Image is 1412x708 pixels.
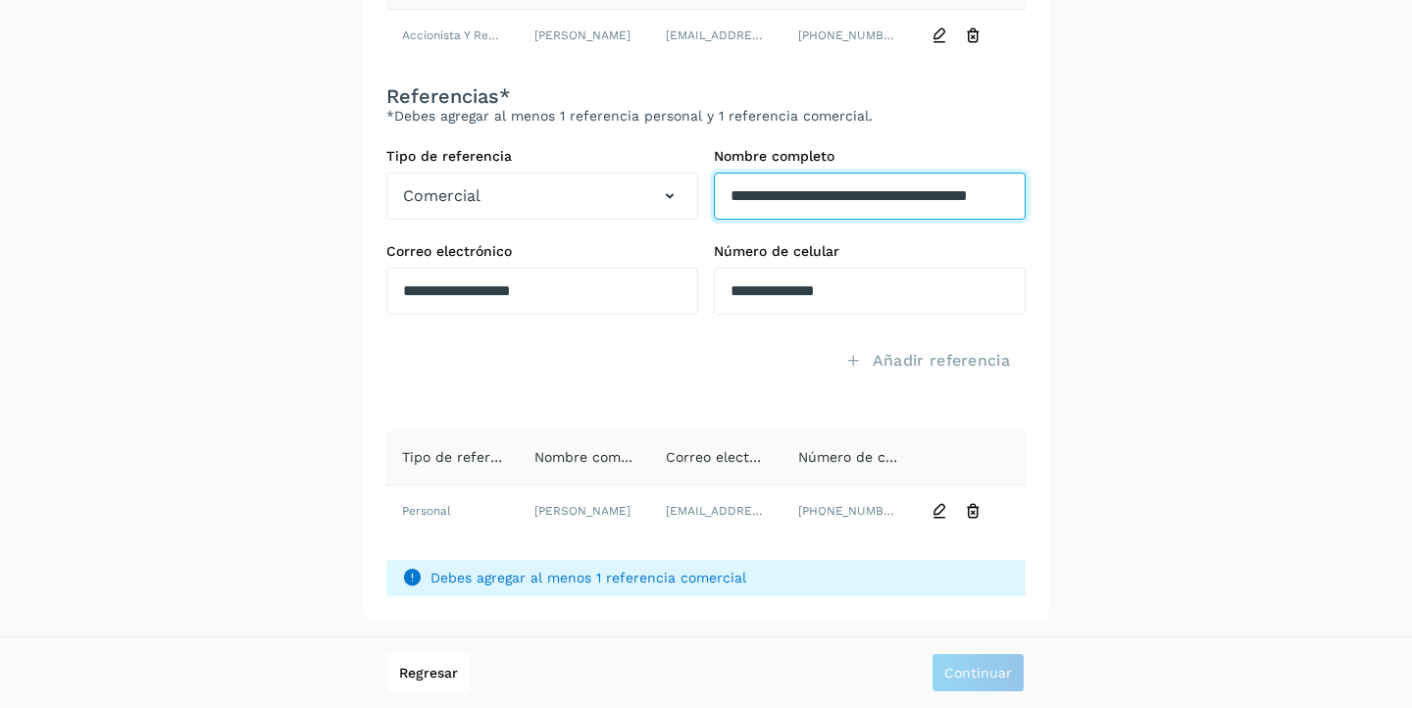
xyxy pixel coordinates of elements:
td: [EMAIL_ADDRESS][DOMAIN_NAME] [650,10,782,61]
button: Continuar [932,653,1025,692]
label: Tipo de referencia [386,148,698,165]
button: Añadir referencia [830,338,1026,383]
label: Correo electrónico [386,243,698,260]
td: [PERSON_NAME] [519,10,651,61]
span: Correo electrónico [666,449,791,465]
span: Comercial [403,184,480,208]
td: [PERSON_NAME] [519,485,651,536]
td: [PHONE_NUMBER][DATE] [782,10,915,61]
p: *Debes agregar al menos 1 referencia personal y 1 referencia comercial. [386,108,1026,125]
label: Nombre completo [714,148,1026,165]
label: Número de celular [714,243,1026,260]
span: Tipo de referencia [402,449,527,465]
span: Continuar [944,666,1012,680]
h3: Referencias* [386,84,1026,108]
span: Personal [402,504,451,518]
span: Accionista y Representante Legal [402,28,592,42]
span: Número de celular [798,449,924,465]
span: Añadir referencia [873,350,1010,372]
button: Regresar [387,653,470,692]
td: [PHONE_NUMBER] [782,485,915,536]
span: Debes agregar al menos 1 referencia comercial [430,568,1010,588]
span: Nombre completo [534,449,655,465]
span: Regresar [399,666,458,680]
td: [EMAIL_ADDRESS][DOMAIN_NAME] [650,485,782,536]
